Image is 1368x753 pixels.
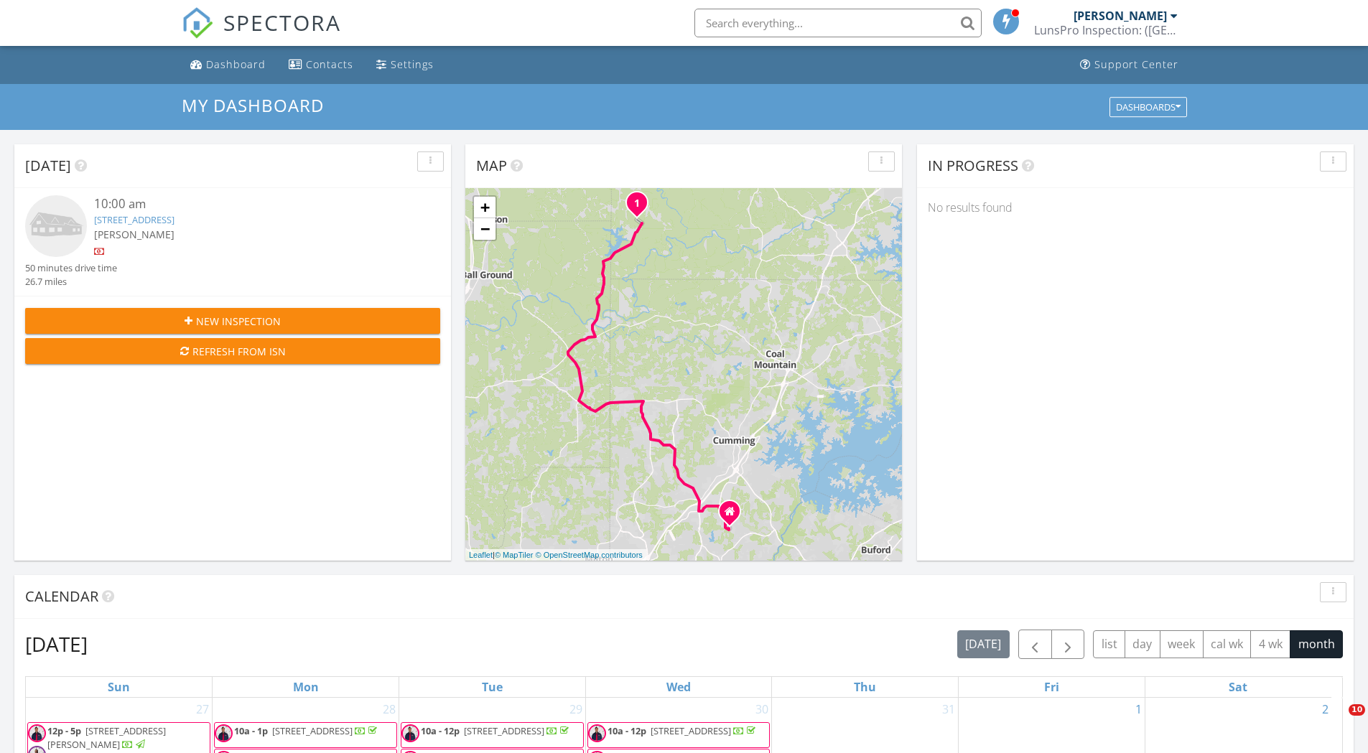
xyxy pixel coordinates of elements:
[464,724,544,737] span: [STREET_ADDRESS]
[25,630,88,658] h2: [DATE]
[476,156,507,175] span: Map
[1226,677,1250,697] a: Saturday
[1160,630,1204,658] button: week
[105,677,133,697] a: Sunday
[47,724,81,737] span: 12p - 5p
[694,9,982,37] input: Search everything...
[1074,9,1167,23] div: [PERSON_NAME]
[401,724,419,742] img: screenshot_20240215_153757.png
[469,551,493,559] a: Leaflet
[25,586,98,606] span: Calendar
[637,202,646,211] div: 65 Appalachee Ave #86, Dawsonville, GA 30534
[193,698,212,721] a: Go to July 27, 2025
[283,52,359,78] a: Contacts
[1116,102,1181,112] div: Dashboards
[306,57,353,71] div: Contacts
[94,195,406,213] div: 10:00 am
[730,511,738,520] div: 3952 Trammel Dr., Cumming GA 30041
[1051,630,1085,659] button: Next month
[25,156,71,175] span: [DATE]
[182,93,324,117] span: My Dashboard
[37,344,429,359] div: Refresh from ISN
[753,698,771,721] a: Go to July 30, 2025
[474,218,495,240] a: Zoom out
[25,308,440,334] button: New Inspection
[206,57,266,71] div: Dashboard
[917,188,1354,227] div: No results found
[1319,698,1331,721] a: Go to August 2, 2025
[939,698,958,721] a: Go to July 31, 2025
[567,698,585,721] a: Go to July 29, 2025
[421,724,460,737] span: 10a - 12p
[1109,97,1187,117] button: Dashboards
[957,630,1010,658] button: [DATE]
[634,199,640,209] i: 1
[380,698,399,721] a: Go to July 28, 2025
[25,261,117,275] div: 50 minutes drive time
[1290,630,1343,658] button: month
[587,722,771,748] a: 10a - 12p [STREET_ADDRESS]
[215,724,233,742] img: screenshot_20240215_153757.png
[474,197,495,218] a: Zoom in
[401,722,584,748] a: 10a - 12p [STREET_ADDRESS]
[1074,52,1184,78] a: Support Center
[608,724,758,737] a: 10a - 12p [STREET_ADDRESS]
[391,57,434,71] div: Settings
[1125,630,1160,658] button: day
[1093,630,1125,658] button: list
[1018,630,1052,659] button: Previous month
[25,275,117,289] div: 26.7 miles
[1203,630,1252,658] button: cal wk
[1132,698,1145,721] a: Go to August 1, 2025
[651,724,731,737] span: [STREET_ADDRESS]
[1034,23,1178,37] div: LunsPro Inspection: (Atlanta)
[495,551,534,559] a: © MapTiler
[1094,57,1178,71] div: Support Center
[479,677,506,697] a: Tuesday
[185,52,271,78] a: Dashboard
[28,724,46,742] img: screenshot_20240215_153757.png
[588,724,606,742] img: screenshot_20240215_153757.png
[608,724,646,737] span: 10a - 12p
[182,7,213,39] img: The Best Home Inspection Software - Spectora
[371,52,439,78] a: Settings
[664,677,694,697] a: Wednesday
[851,677,879,697] a: Thursday
[536,551,643,559] a: © OpenStreetMap contributors
[928,156,1018,175] span: In Progress
[223,7,341,37] span: SPECTORA
[234,724,268,737] span: 10a - 1p
[94,213,175,226] a: [STREET_ADDRESS]
[465,549,646,561] div: |
[1041,677,1062,697] a: Friday
[47,724,166,751] span: [STREET_ADDRESS][PERSON_NAME]
[290,677,322,697] a: Monday
[1349,704,1365,716] span: 10
[25,195,87,257] img: house-placeholder-square-ca63347ab8c70e15b013bc22427d3df0f7f082c62ce06d78aee8ec4e70df452f.jpg
[1319,704,1354,739] iframe: Intercom live chat
[272,724,353,737] span: [STREET_ADDRESS]
[234,724,380,737] a: 10a - 1p [STREET_ADDRESS]
[196,314,281,329] span: New Inspection
[1250,630,1290,658] button: 4 wk
[182,19,341,50] a: SPECTORA
[94,228,175,241] span: [PERSON_NAME]
[25,195,440,289] a: 10:00 am [STREET_ADDRESS] [PERSON_NAME] 50 minutes drive time 26.7 miles
[421,724,572,737] a: 10a - 12p [STREET_ADDRESS]
[47,724,166,751] a: 12p - 5p [STREET_ADDRESS][PERSON_NAME]
[25,338,440,364] button: Refresh from ISN
[214,722,397,748] a: 10a - 1p [STREET_ADDRESS]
